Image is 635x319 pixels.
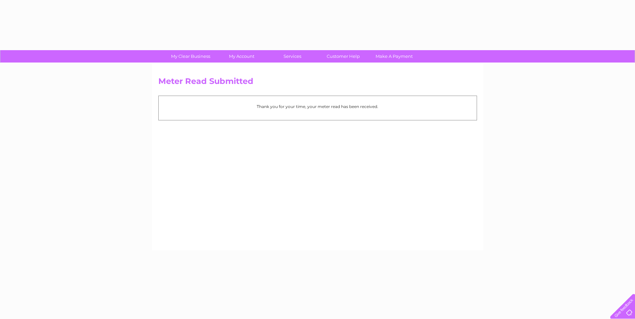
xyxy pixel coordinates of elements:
[162,103,473,110] p: Thank you for your time, your meter read has been received.
[265,50,320,63] a: Services
[158,77,477,89] h2: Meter Read Submitted
[367,50,422,63] a: Make A Payment
[316,50,371,63] a: Customer Help
[214,50,269,63] a: My Account
[163,50,218,63] a: My Clear Business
